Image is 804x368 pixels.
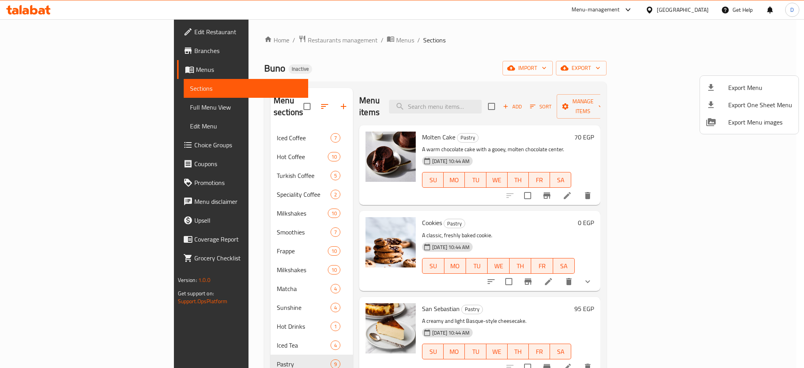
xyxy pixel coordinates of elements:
[700,114,799,131] li: Export Menu images
[728,83,792,92] span: Export Menu
[700,79,799,96] li: Export menu items
[728,100,792,110] span: Export One Sheet Menu
[728,117,792,127] span: Export Menu images
[700,96,799,114] li: Export one sheet menu items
